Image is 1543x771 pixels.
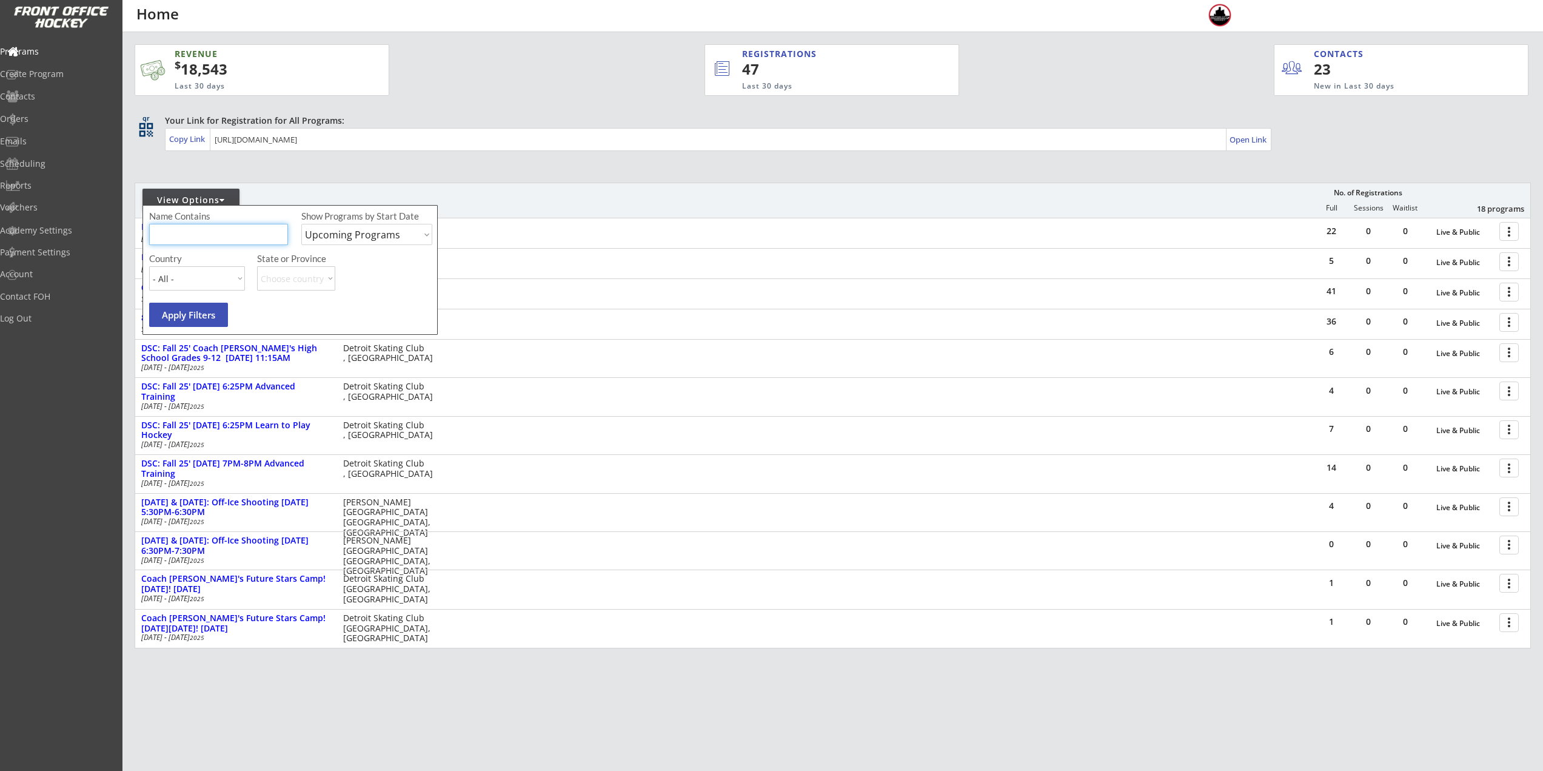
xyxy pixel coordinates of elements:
[1314,81,1471,92] div: New in Last 30 days
[1436,228,1493,237] div: Live & Public
[1387,579,1424,587] div: 0
[1387,317,1424,326] div: 0
[141,265,327,272] div: [DATE] - [DATE]
[1313,425,1350,433] div: 7
[1436,289,1493,297] div: Live & Public
[175,58,181,72] sup: $
[343,497,438,538] div: [PERSON_NAME][GEOGRAPHIC_DATA] [GEOGRAPHIC_DATA], [GEOGRAPHIC_DATA]
[1313,317,1350,326] div: 36
[190,363,204,372] em: 2025
[1387,204,1423,212] div: Waitlist
[1313,227,1350,235] div: 22
[1387,386,1424,395] div: 0
[1436,542,1493,550] div: Live & Public
[343,343,438,364] div: Detroit Skating Club , [GEOGRAPHIC_DATA]
[1436,619,1493,628] div: Live & Public
[141,595,327,602] div: [DATE] - [DATE]
[141,295,327,303] div: Sep [DATE]
[141,557,327,564] div: [DATE] - [DATE]
[1313,204,1350,212] div: Full
[141,480,327,487] div: [DATE] - [DATE]
[141,574,330,594] div: Coach [PERSON_NAME]'s Future Stars Camp! [DATE]! [DATE]
[1499,459,1519,477] button: more_vert
[257,254,430,263] div: State or Province
[1387,540,1424,548] div: 0
[1499,574,1519,593] button: more_vert
[141,441,327,448] div: [DATE] - [DATE]
[343,613,438,644] div: Detroit Skating Club [GEOGRAPHIC_DATA], [GEOGRAPHIC_DATA]
[1314,59,1388,79] div: 23
[1330,189,1405,197] div: No. of Registrations
[1499,420,1519,439] button: more_vert
[141,222,330,232] div: DSC: Fall 25' [DATE] 5:10PM
[1499,382,1519,400] button: more_vert
[175,81,330,92] div: Last 30 days
[1350,227,1387,235] div: 0
[1230,135,1268,145] div: Open Link
[1499,497,1519,516] button: more_vert
[1436,258,1493,267] div: Live & Public
[190,517,204,526] em: 2025
[149,212,245,221] div: Name Contains
[1350,502,1387,510] div: 0
[1436,319,1493,328] div: Live & Public
[1499,536,1519,554] button: more_vert
[1499,283,1519,301] button: more_vert
[1461,203,1524,214] div: 18 programs
[190,479,204,488] em: 2025
[1350,317,1387,326] div: 0
[141,343,330,364] div: DSC: Fall 25' Coach [PERSON_NAME]'s High School Grades 9-12 [DATE] 11:15AM
[141,459,330,479] div: DSC: Fall 25' [DATE] 7PM-8PM Advanced Training
[141,536,330,556] div: [DATE] & [DATE]: Off-Ice Shooting [DATE] 6:30PM-7:30PM
[1387,618,1424,626] div: 0
[141,420,330,441] div: DSC: Fall 25' [DATE] 6:25PM Learn to Play Hockey
[190,633,204,642] em: 2025
[1350,540,1387,548] div: 0
[1350,579,1387,587] div: 0
[1313,257,1350,265] div: 5
[1350,386,1387,395] div: 0
[149,254,245,263] div: Country
[137,121,155,139] button: qr_code
[175,59,350,79] div: 18,543
[1387,463,1424,472] div: 0
[141,382,330,402] div: DSC: Fall 25' [DATE] 6:25PM Advanced Training
[190,402,204,411] em: 2025
[141,313,330,323] div: 8U Future Stars [DATE]-[DATE]
[343,574,438,604] div: Detroit Skating Club [GEOGRAPHIC_DATA], [GEOGRAPHIC_DATA]
[1313,348,1350,356] div: 6
[175,48,330,60] div: REVENUE
[141,518,327,525] div: [DATE] - [DATE]
[1350,204,1387,212] div: Sessions
[1313,618,1350,626] div: 1
[1313,287,1350,295] div: 41
[190,594,204,603] em: 2025
[141,252,330,263] div: DSC: Fall 25' [DATE] 5:10PM
[149,303,228,327] button: Apply Filters
[1313,540,1350,548] div: 0
[138,115,153,123] div: qr
[1387,257,1424,265] div: 0
[1313,502,1350,510] div: 4
[1387,287,1424,295] div: 0
[141,497,330,518] div: [DATE] & [DATE]: Off-Ice Shooting [DATE] 5:30PM-6:30PM
[141,634,327,641] div: [DATE] - [DATE]
[1387,348,1424,356] div: 0
[141,283,330,293] div: 6U Future Stars [DATE]-[DATE]
[1350,287,1387,295] div: 0
[1436,388,1493,396] div: Live & Public
[1313,463,1350,472] div: 14
[165,115,1493,127] div: Your Link for Registration for All Programs:
[1436,580,1493,588] div: Live & Public
[1350,425,1387,433] div: 0
[1436,503,1493,512] div: Live & Public
[1350,348,1387,356] div: 0
[141,364,327,371] div: [DATE] - [DATE]
[1499,222,1519,241] button: more_vert
[742,59,918,79] div: 47
[301,212,430,221] div: Show Programs by Start Date
[141,326,327,333] div: Sep [DATE]
[1314,48,1369,60] div: CONTACTS
[1387,502,1424,510] div: 0
[742,48,902,60] div: REGISTRATIONS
